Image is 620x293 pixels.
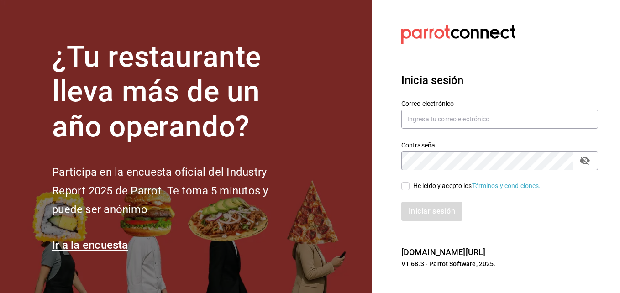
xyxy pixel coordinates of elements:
h2: Participa en la encuesta oficial del Industry Report 2025 de Parrot. Te toma 5 minutos y puede se... [52,163,299,219]
div: He leído y acepto los [413,181,541,191]
a: Ir a la encuesta [52,239,128,251]
label: Contraseña [401,141,598,148]
h3: Inicia sesión [401,72,598,89]
input: Ingresa tu correo electrónico [401,110,598,129]
a: Términos y condiciones. [472,182,541,189]
a: [DOMAIN_NAME][URL] [401,247,485,257]
button: passwordField [577,153,593,168]
p: V1.68.3 - Parrot Software, 2025. [401,259,598,268]
h1: ¿Tu restaurante lleva más de un año operando? [52,40,299,145]
label: Correo electrónico [401,100,598,106]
